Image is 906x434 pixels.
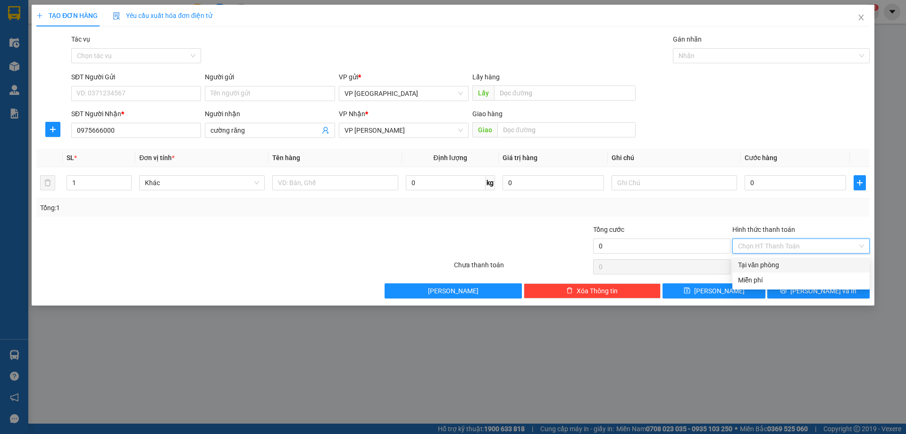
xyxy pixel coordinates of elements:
span: Xóa Thông tin [577,286,618,296]
button: save[PERSON_NAME] [663,283,765,298]
button: Close [848,5,874,31]
span: plus [36,12,43,19]
span: delete [566,287,573,295]
span: save [684,287,690,295]
div: Chưa thanh toán [453,260,592,276]
span: TẠO ĐƠN HÀNG [36,12,98,19]
input: VD: Bàn, Ghế [272,175,398,190]
span: Giao [472,122,497,137]
label: Hình thức thanh toán [732,226,795,233]
span: Lấy hàng [472,73,500,81]
div: Tại văn phòng [738,260,864,270]
div: SĐT Người Gửi [71,72,201,82]
span: VP MỘC CHÂU [344,123,463,137]
span: Giá trị hàng [503,154,537,162]
button: [PERSON_NAME] [385,283,522,298]
span: VP Nhận [339,110,365,118]
span: Cước hàng [745,154,777,162]
span: VP HÀ NỘI [344,86,463,101]
span: SL [67,154,74,162]
span: Tên hàng [272,154,300,162]
input: Ghi Chú [612,175,737,190]
span: [PERSON_NAME] và In [790,286,856,296]
span: Lấy [472,85,494,101]
button: delete [40,175,55,190]
input: 0 [503,175,604,190]
span: [PERSON_NAME] [428,286,478,296]
span: user-add [322,127,329,134]
span: close [857,14,865,21]
span: Đơn vị tính [139,154,175,162]
span: printer [780,287,787,295]
button: deleteXóa Thông tin [524,283,661,298]
span: Khác [145,176,259,190]
button: plus [45,122,60,137]
input: Dọc đường [497,122,636,137]
img: icon [113,12,120,20]
div: Tổng: 1 [40,203,350,213]
button: printer[PERSON_NAME] và In [767,283,870,298]
div: VP gửi [339,72,469,82]
span: kg [486,175,495,190]
div: Người nhận [205,109,335,119]
span: plus [46,126,60,133]
th: Ghi chú [608,149,741,167]
span: plus [854,179,865,187]
span: Giao hàng [472,110,503,118]
div: SĐT Người Nhận [71,109,201,119]
div: Người gửi [205,72,335,82]
div: Miễn phí [738,275,864,285]
label: Tác vụ [71,35,90,43]
span: Tổng cước [593,226,624,233]
span: [PERSON_NAME] [694,286,745,296]
span: Yêu cầu xuất hóa đơn điện tử [113,12,212,19]
span: Định lượng [434,154,467,162]
input: Dọc đường [494,85,636,101]
label: Gán nhãn [673,35,702,43]
button: plus [854,175,866,190]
